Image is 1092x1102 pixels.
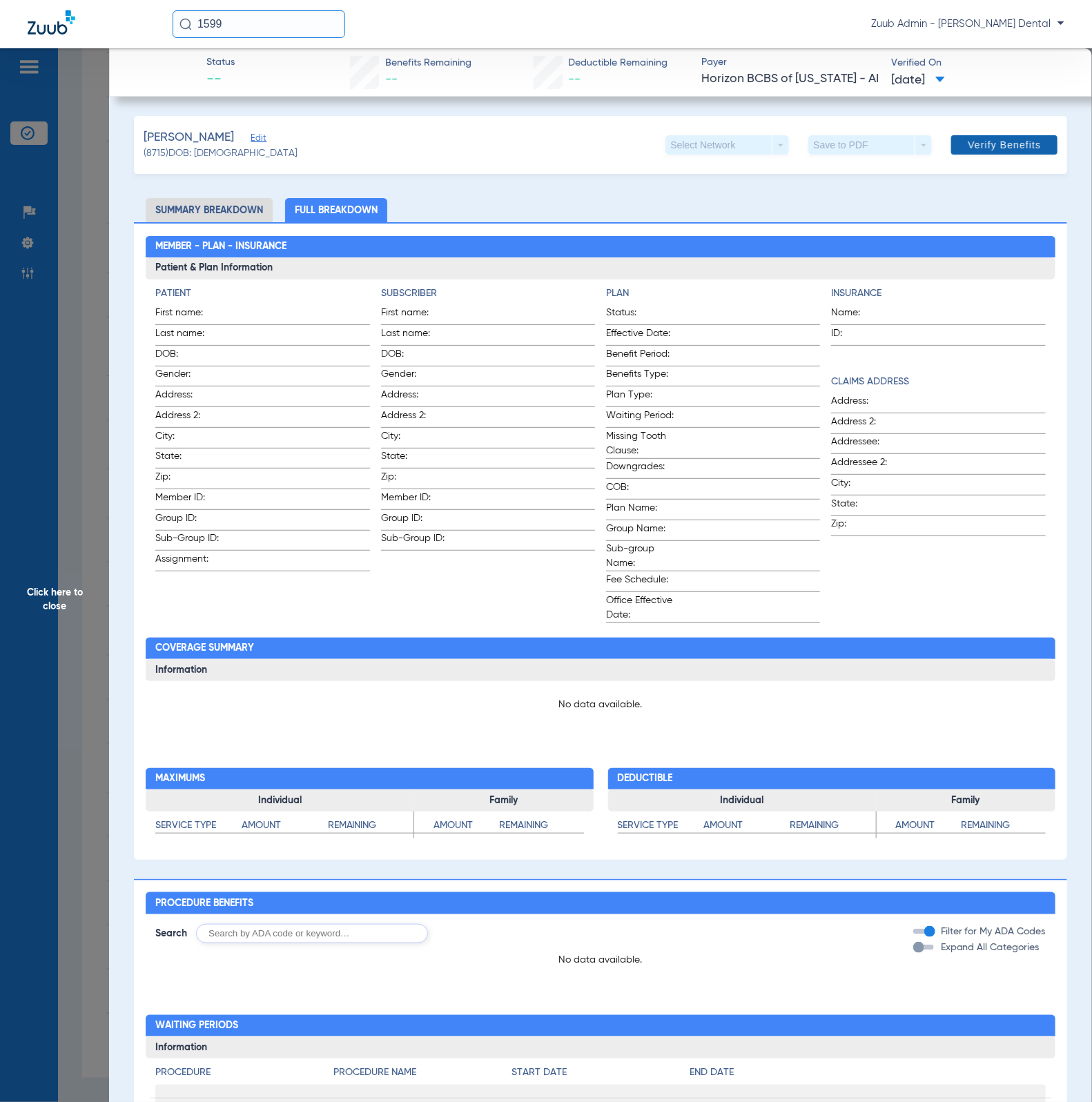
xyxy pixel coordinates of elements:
[831,375,1045,389] h4: Claims Address
[333,1065,511,1085] app-breakdown-title: Procedure Name
[831,517,899,535] span: Zip:
[381,388,449,406] span: Address:
[703,818,790,838] app-breakdown-title: Amount
[173,10,345,38] input: Search for patients
[28,10,75,35] img: Zuub Logo
[155,1065,333,1085] app-breakdown-title: Procedure
[892,72,945,89] span: [DATE]
[155,698,1046,711] p: No data available.
[690,1065,1046,1085] app-breakdown-title: End Date
[146,789,414,811] h3: Individual
[831,435,899,453] span: Addressee:
[499,818,584,834] h4: Remaining
[155,818,242,834] h4: Service Type
[961,818,1046,838] app-breakdown-title: Remaining
[155,429,223,448] span: City:
[606,522,674,540] span: Group Name:
[606,573,674,591] span: Fee Schedule:
[938,925,1046,939] label: Filter for My ADA Codes
[381,367,449,386] span: Gender:
[155,531,223,550] span: Sub-Group ID:
[146,236,1055,258] h2: Member - Plan - Insurance
[144,129,234,146] span: [PERSON_NAME]
[831,326,870,345] span: ID:
[155,409,223,427] span: Address 2:
[242,818,328,838] app-breakdown-title: Amount
[146,1015,1055,1037] h2: Waiting Periods
[831,455,899,474] span: Addressee 2:
[606,429,674,458] span: Missing Tooth Clause:
[381,511,449,530] span: Group ID:
[242,818,328,834] h4: Amount
[511,1065,690,1085] app-breakdown-title: Start Date
[155,927,187,941] span: Search
[606,286,820,301] h4: Plan
[381,470,449,489] span: Zip:
[961,818,1046,834] h4: Remaining
[206,55,235,70] span: Status
[831,286,1045,301] h4: Insurance
[381,306,449,324] span: First name:
[155,326,223,345] span: Last name:
[877,818,962,838] app-breakdown-title: Amount
[968,139,1041,150] span: Verify Benefits
[1023,1036,1092,1102] iframe: Chat Widget
[568,56,667,70] span: Deductible Remaining
[206,70,235,90] span: --
[606,388,674,406] span: Plan Type:
[608,768,1055,790] h2: Deductible
[892,56,1070,70] span: Verified On
[414,789,593,811] h3: Family
[381,347,449,366] span: DOB:
[568,73,581,86] span: --
[196,924,428,943] input: Search by ADA code or keyword…
[146,198,273,222] li: Summary Breakdown
[606,480,674,499] span: COB:
[381,286,595,301] h4: Subscriber
[155,347,223,366] span: DOB:
[618,818,704,834] h4: Service Type
[941,943,1040,952] span: Expand All Categories
[606,593,674,622] span: Office Effective Date:
[385,73,398,86] span: --
[155,491,223,509] span: Member ID:
[606,409,674,427] span: Waiting Period:
[155,449,223,468] span: State:
[606,542,674,571] span: Sub-group Name:
[155,388,223,406] span: Address:
[144,146,298,161] span: (8715) DOB: [DEMOGRAPHIC_DATA]
[381,491,449,509] span: Member ID:
[606,501,674,520] span: Plan Name:
[146,638,1055,660] h2: Coverage Summary
[381,326,449,345] span: Last name:
[155,286,369,301] h4: Patient
[511,1065,690,1080] h4: Start Date
[606,460,674,478] span: Downgrades:
[146,768,593,790] h2: Maximums
[606,347,674,366] span: Benefit Period:
[385,56,471,70] span: Benefits Remaining
[155,511,223,530] span: Group ID:
[831,415,899,433] span: Address 2:
[606,367,674,386] span: Benefits Type:
[690,1065,1046,1080] h4: End Date
[381,429,449,448] span: City:
[703,818,790,834] h4: Amount
[333,1065,511,1080] h4: Procedure Name
[155,367,223,386] span: Gender:
[285,198,387,222] li: Full Breakdown
[499,818,584,838] app-breakdown-title: Remaining
[606,326,674,345] span: Effective Date:
[146,1036,1055,1059] h3: Information
[618,818,704,838] app-breakdown-title: Service Type
[146,659,1055,681] h3: Information
[790,818,876,834] h4: Remaining
[155,470,223,489] span: Zip:
[871,17,1064,31] span: Zuub Admin - [PERSON_NAME] Dental
[877,789,1055,811] h3: Family
[381,449,449,468] span: State:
